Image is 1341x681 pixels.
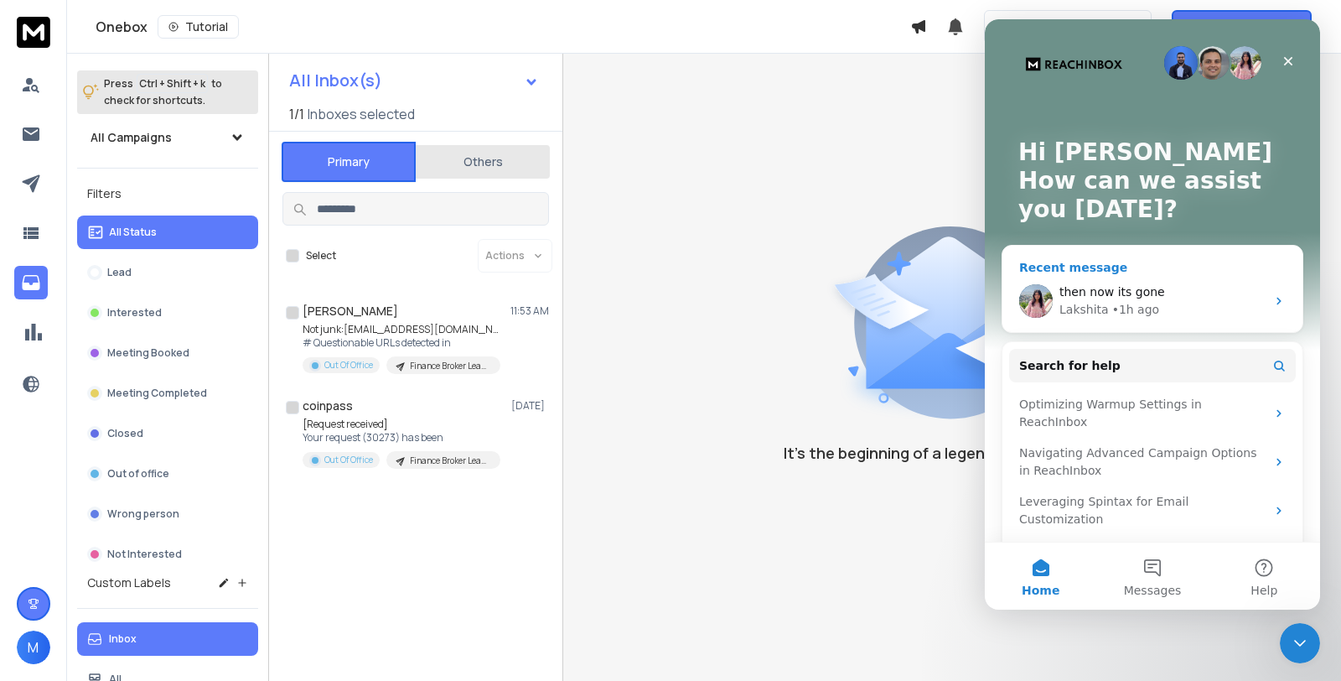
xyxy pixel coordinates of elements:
h3: Inboxes selected [308,104,415,124]
p: Not junk:[EMAIL_ADDRESS][DOMAIN_NAME]|(RE: Quick question about [303,323,504,336]
p: Meeting Booked [107,346,189,360]
h1: coinpass [303,398,353,414]
button: Lead [77,256,258,289]
button: Meeting Booked [77,336,258,370]
button: Out of office [77,457,258,491]
p: Not Interested [107,548,182,561]
p: Finance Broker Leads - 1st Campaign [410,360,490,372]
p: Finance Broker Leads - 1st Campaign [410,455,490,467]
p: Wrong person [107,507,179,521]
p: Press to check for shortcuts. [104,75,222,109]
button: Tutorial [158,15,239,39]
h1: All Inbox(s) [289,72,382,89]
button: Interested [77,296,258,330]
button: Wrong person [77,497,258,531]
label: Select [306,249,336,263]
span: Ctrl + Shift + k [137,74,208,93]
div: Onebox [96,15,910,39]
span: 1 / 1 [289,104,304,124]
button: Closed [77,417,258,450]
p: Get Free Credits [1207,18,1300,35]
button: Inbox [77,622,258,656]
p: All Status [109,226,157,239]
button: All Campaigns [77,121,258,154]
button: Meeting Completed [77,377,258,410]
iframe: Intercom live chat [985,19,1320,610]
h1: [PERSON_NAME] [303,303,398,320]
button: M [17,631,50,664]
p: Your request (30273) has been [303,431,500,444]
p: Interested [107,306,162,320]
p: Closed [107,427,143,440]
p: [Request received] [303,418,500,431]
button: Primary [282,142,416,182]
p: Out Of Office [324,454,373,466]
p: Meeting Completed [107,387,207,400]
iframe: Intercom live chat [1280,623,1320,663]
h3: Filters [77,182,258,205]
p: It’s the beginning of a legendary conversation [784,441,1121,465]
p: 11:53 AM [510,304,549,318]
button: Others [416,143,550,180]
p: Out Of Office [324,359,373,372]
p: My Workspace [995,18,1083,35]
button: All Status [77,216,258,249]
p: Lead [107,266,132,279]
button: Not Interested [77,538,258,571]
p: Inbox [109,632,137,646]
h3: Custom Labels [87,574,171,591]
p: [DATE] [511,399,549,413]
p: Out of office [107,467,169,481]
h1: All Campaigns [91,129,172,146]
button: Get Free Credits [1172,10,1312,44]
p: # Questionable URLs detected in [303,336,504,350]
button: All Inbox(s) [276,64,552,97]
